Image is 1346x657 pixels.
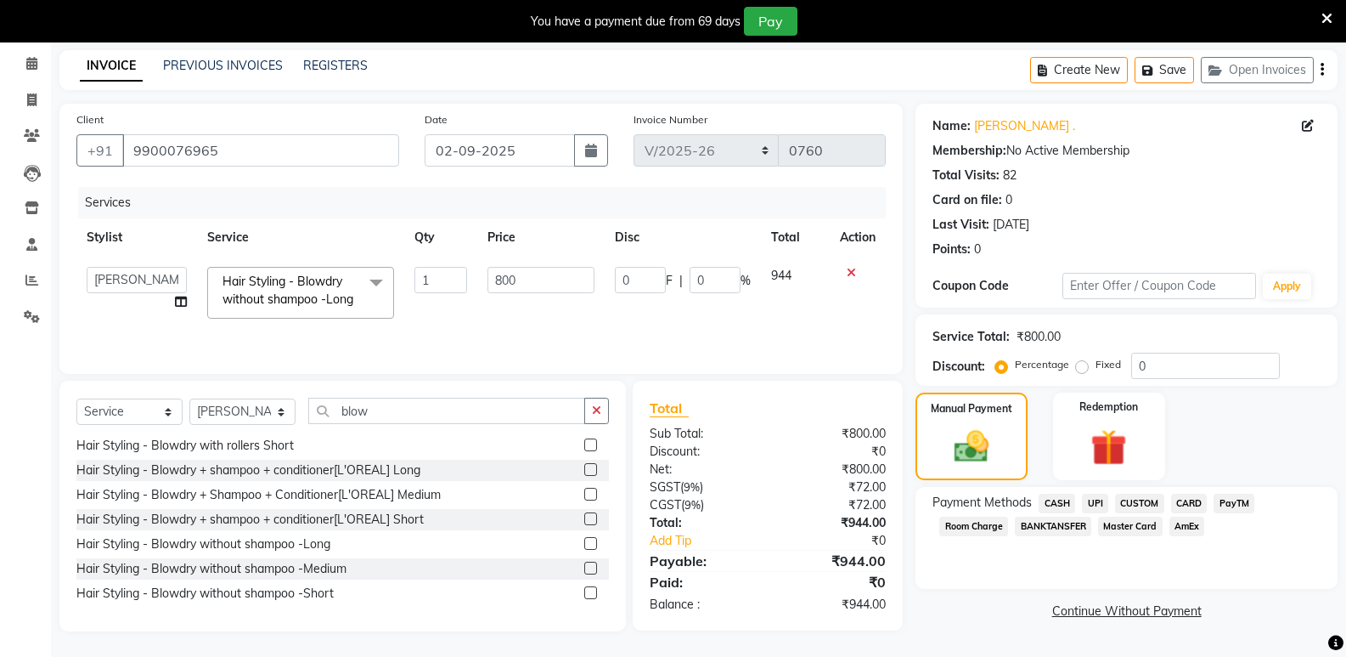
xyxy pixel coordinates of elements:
div: Services [78,187,898,218]
span: 944 [771,268,791,283]
div: Name: [932,117,971,135]
span: PayTM [1214,494,1254,513]
div: Card on file: [932,191,1002,209]
span: BANKTANSFER [1015,517,1091,536]
div: 82 [1003,167,1017,184]
div: ₹944.00 [768,514,898,532]
div: 0 [974,241,981,258]
a: PREVIOUS INVOICES [163,58,283,73]
div: Membership: [932,142,1006,160]
div: Paid: [637,572,768,592]
div: Hair Styling - Blowdry without shampoo -Long [76,535,330,553]
div: ₹72.00 [768,496,898,514]
label: Fixed [1095,357,1121,372]
th: Service [197,218,404,257]
button: +91 [76,134,124,167]
th: Qty [404,218,477,257]
button: Apply [1263,274,1311,299]
th: Total [761,218,831,257]
div: Points: [932,241,971,258]
label: Redemption [1079,399,1138,415]
div: Discount: [932,358,985,376]
label: Percentage [1015,357,1069,372]
span: UPI [1082,494,1108,513]
span: % [741,272,751,290]
th: Action [830,218,886,257]
button: Pay [744,7,797,36]
div: Total: [637,514,768,532]
div: ₹944.00 [768,596,898,614]
span: CARD [1171,494,1208,513]
div: Coupon Code [932,277,1062,295]
div: Hair Styling - Blowdry + shampoo + conditioner[L'OREAL] Long [76,462,420,479]
img: _gift.svg [1079,425,1138,470]
a: [PERSON_NAME] . [974,117,1075,135]
div: [DATE] [993,216,1029,234]
div: ₹800.00 [768,425,898,443]
div: Balance : [637,596,768,614]
div: No Active Membership [932,142,1321,160]
span: CASH [1039,494,1075,513]
a: REGISTERS [303,58,368,73]
div: Net: [637,461,768,479]
span: AmEx [1169,517,1205,536]
div: Total Visits: [932,167,1000,184]
span: Hair Styling - Blowdry without shampoo -Long [222,274,353,307]
div: Hair Styling - Blowdry without shampoo -Medium [76,560,346,578]
input: Search or Scan [308,398,585,424]
div: ₹72.00 [768,479,898,496]
div: Service Total: [932,328,1010,346]
div: ₹800.00 [1017,328,1061,346]
div: Last Visit: [932,216,989,234]
button: Save [1135,57,1194,83]
span: 9% [684,480,700,494]
label: Manual Payment [931,401,1012,416]
a: x [353,292,361,307]
a: Add Tip [637,532,790,550]
th: Stylist [76,218,197,257]
button: Create New [1030,57,1128,83]
div: ₹0 [768,572,898,592]
label: Date [425,112,448,127]
span: 9% [684,498,701,512]
div: ( ) [637,496,768,514]
div: Hair Styling - Blowdry without shampoo -Short [76,585,334,603]
span: F [666,272,673,290]
span: SGST [650,479,680,495]
div: Discount: [637,443,768,461]
label: Invoice Number [634,112,707,127]
span: Total [650,399,689,417]
div: ₹944.00 [768,551,898,571]
label: Client [76,112,104,127]
div: ( ) [637,479,768,496]
input: Enter Offer / Coupon Code [1062,273,1256,299]
div: ₹0 [768,443,898,461]
span: Master Card [1098,517,1163,536]
div: Hair Styling - Blowdry with rollers Short [76,437,294,455]
span: Payment Methods [932,494,1032,512]
span: Room Charge [939,517,1008,536]
a: Continue Without Payment [919,603,1334,620]
div: Payable: [637,551,768,571]
input: Search by Name/Mobile/Email/Code [122,134,399,167]
span: CGST [650,497,681,513]
div: ₹800.00 [768,461,898,479]
img: _cash.svg [943,427,1000,467]
div: Sub Total: [637,425,768,443]
span: CUSTOM [1115,494,1164,513]
span: | [679,272,683,290]
div: 0 [1005,191,1012,209]
div: You have a payment due from 69 days [531,13,741,31]
th: Disc [605,218,761,257]
div: ₹0 [790,532,898,550]
div: Hair Styling - Blowdry + Shampoo + Conditioner[L'OREAL] Medium [76,486,441,504]
th: Price [477,218,604,257]
a: INVOICE [80,51,143,82]
button: Open Invoices [1201,57,1314,83]
div: Hair Styling - Blowdry + shampoo + conditioner[L'OREAL] Short [76,511,424,529]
